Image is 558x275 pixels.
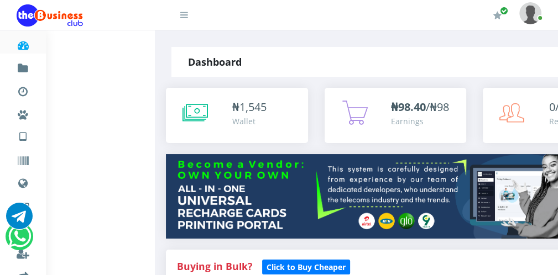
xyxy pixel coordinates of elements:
span: /₦98 [391,99,449,114]
div: Wallet [232,115,267,127]
a: Fund wallet [17,53,29,80]
a: Dashboard [17,30,29,56]
strong: Buying in Bulk? [177,260,252,273]
a: Chat for support [8,231,31,250]
i: Renew/Upgrade Subscription [493,11,502,20]
a: Register a Referral [17,239,29,265]
b: Click to Buy Cheaper [267,262,346,272]
a: Nigerian VTU [42,121,134,140]
span: Renew/Upgrade Subscription [500,7,508,15]
a: VTU [17,121,29,149]
a: ₦98.40/₦98 Earnings [325,88,467,143]
a: Chat for support [6,211,33,229]
a: Cable TV, Electricity [17,192,29,219]
a: Vouchers [17,146,29,172]
b: ₦98.40 [391,99,426,114]
span: 1,545 [239,99,267,114]
a: International VTU [42,137,134,156]
a: ₦1,545 Wallet [166,88,308,143]
a: Miscellaneous Payments [17,99,29,126]
div: Earnings [391,115,449,127]
a: Data [17,168,29,195]
strong: Dashboard [188,55,242,68]
a: Transactions [17,76,29,103]
img: User [519,2,541,24]
img: Logo [17,4,83,27]
a: Click to Buy Cheaper [262,260,350,273]
div: ₦ [232,99,267,115]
